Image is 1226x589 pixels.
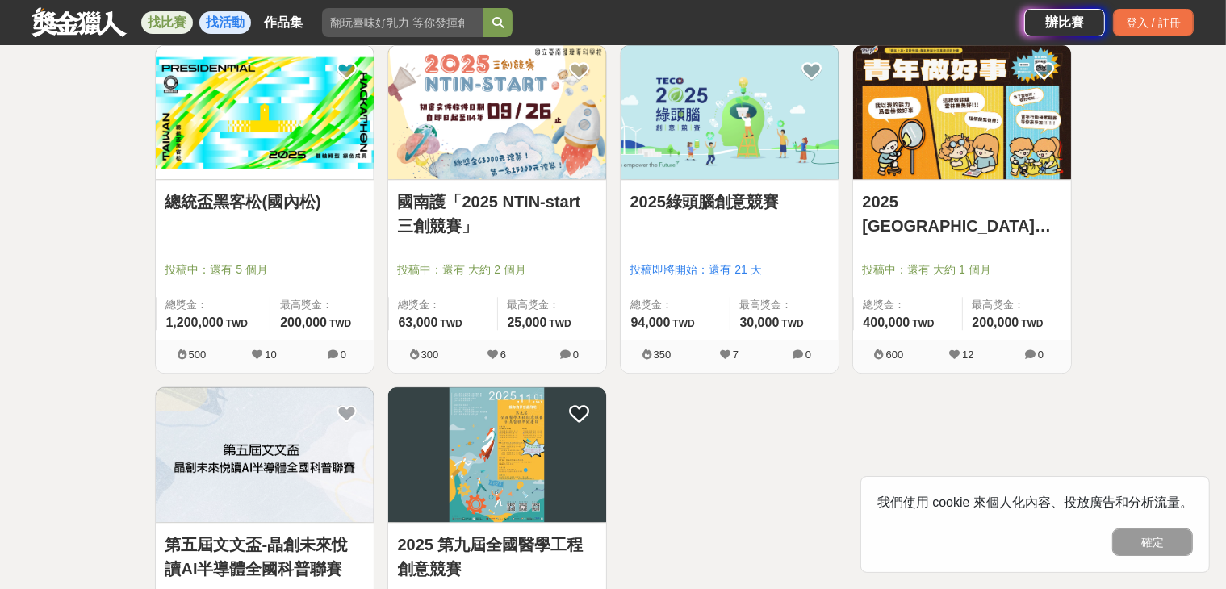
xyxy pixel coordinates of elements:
[630,190,829,214] a: 2025綠頭腦創意競賽
[672,318,694,329] span: TWD
[549,318,571,329] span: TWD
[733,349,739,361] span: 7
[166,315,224,329] span: 1,200,000
[1113,9,1194,36] div: 登入 / 註冊
[973,297,1061,313] span: 最高獎金：
[630,261,829,278] span: 投稿即將開始：還有 21 天
[280,315,327,329] span: 200,000
[388,45,606,180] img: Cover Image
[226,318,248,329] span: TWD
[654,349,672,361] span: 350
[165,261,364,278] span: 投稿中：還有 5 個月
[864,315,910,329] span: 400,000
[912,318,934,329] span: TWD
[781,318,803,329] span: TWD
[156,387,374,523] a: Cover Image
[1021,318,1043,329] span: TWD
[421,349,439,361] span: 300
[388,387,606,522] img: Cover Image
[322,8,483,37] input: 翻玩臺味好乳力 等你發揮創意！
[973,315,1019,329] span: 200,000
[388,387,606,523] a: Cover Image
[1112,528,1193,556] button: 確定
[508,315,547,329] span: 25,000
[805,349,811,361] span: 0
[1024,9,1105,36] a: 辦比賽
[399,297,487,313] span: 總獎金：
[398,533,596,581] a: 2025 第九屆全國醫學工程創意競賽
[165,190,364,214] a: 總統盃黑客松(國內松)
[189,349,207,361] span: 500
[853,45,1071,180] img: Cover Image
[166,297,261,313] span: 總獎金：
[156,45,374,180] img: Cover Image
[165,533,364,581] a: 第五屆文文盃-晶創未來悅讀AI半導體全國科普聯賽
[199,11,251,34] a: 找活動
[863,190,1061,238] a: 2025 [GEOGRAPHIC_DATA]【青年做好事】提案競賽~開始徵件啦！
[398,261,596,278] span: 投稿中：還有 大約 2 個月
[573,349,579,361] span: 0
[398,190,596,238] a: 國南護「2025 NTIN-start 三創競賽」
[853,45,1071,181] a: Cover Image
[631,315,671,329] span: 94,000
[621,45,839,181] a: Cover Image
[631,297,720,313] span: 總獎金：
[740,315,780,329] span: 30,000
[156,45,374,181] a: Cover Image
[141,11,193,34] a: 找比賽
[508,297,596,313] span: 最高獎金：
[500,349,506,361] span: 6
[740,297,829,313] span: 最高獎金：
[864,297,952,313] span: 總獎金：
[399,315,438,329] span: 63,000
[877,495,1193,509] span: 我們使用 cookie 來個人化內容、投放廣告和分析流量。
[280,297,363,313] span: 最高獎金：
[388,45,606,181] a: Cover Image
[156,387,374,522] img: Cover Image
[1038,349,1044,361] span: 0
[341,349,346,361] span: 0
[329,318,351,329] span: TWD
[265,349,276,361] span: 10
[440,318,462,329] span: TWD
[863,261,1061,278] span: 投稿中：還有 大約 1 個月
[886,349,904,361] span: 600
[962,349,973,361] span: 12
[257,11,309,34] a: 作品集
[621,45,839,180] img: Cover Image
